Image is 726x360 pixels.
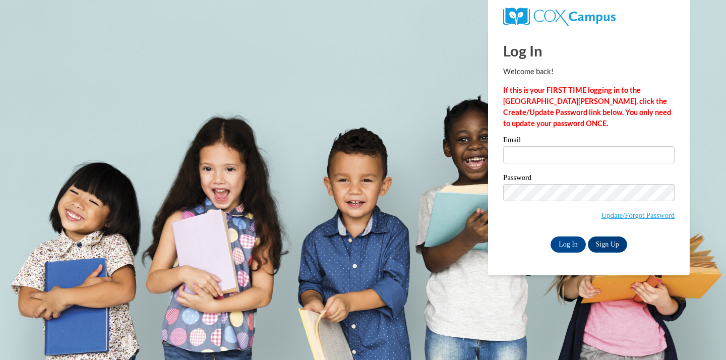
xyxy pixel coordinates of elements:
a: Update/Forgot Password [601,211,675,219]
label: Email [503,136,675,146]
a: COX Campus [503,12,616,20]
strong: If this is your FIRST TIME logging in to the [GEOGRAPHIC_DATA][PERSON_NAME], click the Create/Upd... [503,86,671,128]
img: COX Campus [503,8,616,26]
input: Log In [551,236,586,253]
label: Password [503,174,675,184]
p: Welcome back! [503,66,675,77]
h1: Log In [503,40,675,61]
a: Sign Up [588,236,627,253]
